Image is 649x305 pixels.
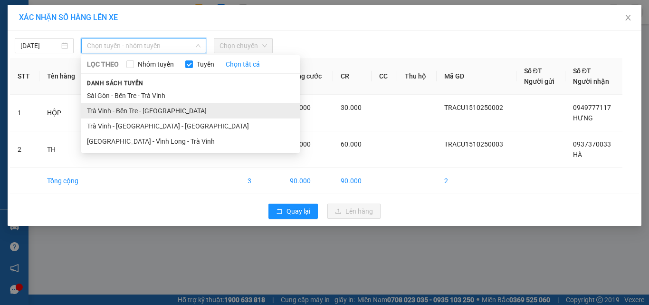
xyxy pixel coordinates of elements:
[624,14,632,21] span: close
[134,59,178,69] span: Nhóm tuyến
[573,114,593,122] span: HƯNG
[39,131,89,168] td: TH
[81,88,300,103] li: Sài Gòn - Bến Tre - Trà Vinh
[19,13,118,22] span: XÁC NHẬN SỐ HÀNG LÊN XE
[573,78,609,85] span: Người nhận
[524,67,542,75] span: Số ĐT
[220,39,267,53] span: Chọn chuyến
[10,131,39,168] td: 2
[39,95,89,131] td: HỘP
[286,206,310,216] span: Quay lại
[573,104,611,111] span: 0949777117
[81,134,300,149] li: [GEOGRAPHIC_DATA] - Vĩnh Long - Trà Vinh
[372,58,397,95] th: CC
[10,95,39,131] td: 1
[10,58,39,95] th: STT
[290,104,311,111] span: 30.000
[341,140,362,148] span: 60.000
[62,8,158,30] div: [GEOGRAPHIC_DATA]
[81,79,149,88] span: Danh sách tuyến
[226,59,260,69] a: Chọn tất cả
[195,43,201,49] span: down
[60,60,159,73] div: 70.000
[444,104,503,111] span: TRACU1510250002
[573,140,611,148] span: 0937370033
[437,58,516,95] th: Mã GD
[573,67,591,75] span: Số ĐT
[397,58,437,95] th: Thu hộ
[8,9,23,19] span: Gửi:
[240,168,282,194] td: 3
[282,58,333,95] th: Tổng cước
[341,104,362,111] span: 30.000
[333,58,372,95] th: CR
[327,204,381,219] button: uploadLên hàng
[20,40,59,51] input: 15/10/2025
[62,41,158,54] div: 0938580406
[62,30,158,41] div: BỬU
[615,5,641,31] button: Close
[81,118,300,134] li: Trà Vinh - [GEOGRAPHIC_DATA] - [GEOGRAPHIC_DATA]
[573,151,582,158] span: HÀ
[290,140,311,148] span: 60.000
[62,8,85,18] span: Nhận:
[87,59,119,69] span: LỌC THEO
[39,168,89,194] td: Tổng cộng
[282,168,333,194] td: 90.000
[39,58,89,95] th: Tên hàng
[268,204,318,219] button: rollbackQuay lại
[276,208,283,216] span: rollback
[8,20,55,31] div: THÁI TÂM
[333,168,372,194] td: 90.000
[193,59,218,69] span: Tuyến
[444,140,503,148] span: TRACU1510250003
[87,39,200,53] span: Chọn tuyến - nhóm tuyến
[60,62,74,72] span: CC :
[524,78,554,85] span: Người gửi
[437,168,516,194] td: 2
[8,8,55,20] div: Trà Cú
[81,103,300,118] li: Trà Vinh - Bến Tre - [GEOGRAPHIC_DATA]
